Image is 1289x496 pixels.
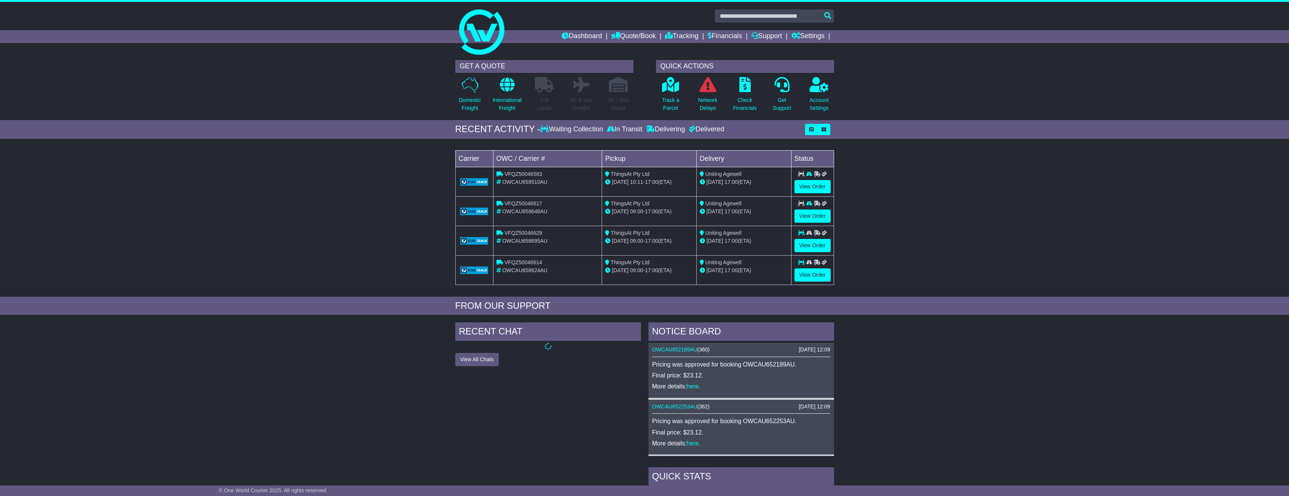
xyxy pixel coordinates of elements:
div: ( ) [652,404,830,410]
span: [DATE] [612,208,628,214]
p: Final price: $23.12. [652,429,830,436]
p: Track a Parcel [662,96,679,112]
div: (ETA) [700,237,788,245]
span: 362 [699,404,708,410]
span: 09:00 [630,208,643,214]
a: Settings [791,30,825,43]
a: Track aParcel [662,77,680,116]
span: 09:00 [630,238,643,244]
img: GetCarrierServiceLogo [460,208,489,215]
a: here [687,383,699,390]
a: Quote/Book [611,30,656,43]
td: Status [791,150,834,167]
a: GetSupport [772,77,791,116]
div: RECENT ACTIVITY - [455,124,541,135]
a: Support [751,30,782,43]
span: [DATE] [612,179,628,185]
div: (ETA) [700,266,788,274]
img: GetCarrierServiceLogo [460,178,489,186]
span: OWCAU658648AU [502,208,547,214]
span: 17:00 [725,208,738,214]
a: OWCAU652189AU [652,347,698,353]
span: © One World Courier 2025. All rights reserved. [219,487,328,493]
span: 17:00 [725,179,738,185]
span: 17:00 [725,267,738,273]
img: GetCarrierServiceLogo [460,266,489,274]
a: DomesticFreight [458,77,481,116]
div: In Transit [605,125,644,134]
span: 360 [699,347,708,353]
span: Uniting Agewell [705,200,742,206]
a: AccountSettings [809,77,829,116]
span: 17:00 [645,208,658,214]
span: [DATE] [612,267,628,273]
td: Pickup [602,150,697,167]
div: ( ) [652,347,830,353]
p: Check Financials [733,96,757,112]
p: Full Loads [535,96,554,112]
p: Air & Sea Freight [570,96,593,112]
span: 17:00 [645,179,658,185]
span: 17:00 [645,238,658,244]
span: VFQZ50046629 [504,230,542,236]
a: NetworkDelays [698,77,717,116]
span: [DATE] [707,208,723,214]
div: [DATE] 12:09 [799,347,830,353]
span: 17:00 [725,238,738,244]
span: [DATE] [707,179,723,185]
span: [DATE] [707,267,723,273]
span: VFQZ50046617 [504,200,542,206]
div: GET A QUOTE [455,60,633,73]
span: VFQZ50046614 [504,259,542,265]
div: - (ETA) [605,237,693,245]
div: (ETA) [700,178,788,186]
div: (ETA) [700,208,788,216]
div: - (ETA) [605,208,693,216]
p: Air / Sea Depot [608,96,629,112]
span: 17:00 [645,267,658,273]
a: Dashboard [562,30,602,43]
span: VFQZ50046583 [504,171,542,177]
a: here [687,440,699,447]
a: View Order [794,209,831,223]
p: International Freight [493,96,522,112]
span: ThingsAt Pty Ltd [611,230,650,236]
a: InternationalFreight [492,77,522,116]
span: Uniting Agewell [705,259,742,265]
span: ThingsAt Pty Ltd [611,200,650,206]
p: Network Delays [698,96,717,112]
span: ThingsAt Pty Ltd [611,259,650,265]
p: Final price: $23.12. [652,372,830,379]
div: NOTICE BOARD [648,322,834,343]
div: - (ETA) [605,266,693,274]
span: 10:11 [630,179,643,185]
a: Financials [708,30,742,43]
a: View Order [794,268,831,282]
div: Waiting Collection [540,125,605,134]
p: Get Support [773,96,791,112]
div: Delivered [687,125,724,134]
td: Delivery [696,150,791,167]
img: GetCarrierServiceLogo [460,237,489,245]
p: Account Settings [810,96,829,112]
span: [DATE] [612,238,628,244]
a: CheckFinancials [733,77,757,116]
a: View Order [794,180,831,193]
span: OWCAU658695AU [502,238,547,244]
p: Pricing was approved for booking OWCAU652253AU. [652,417,830,425]
span: ThingsAt Pty Ltd [611,171,650,177]
p: Domestic Freight [459,96,481,112]
span: OWCAU658624AU [502,267,547,273]
a: View Order [794,239,831,252]
span: Uniting Agewell [705,171,742,177]
button: View All Chats [455,353,499,366]
p: More details: . [652,383,830,390]
td: Carrier [455,150,493,167]
div: [DATE] 12:09 [799,404,830,410]
span: 09:00 [630,267,643,273]
span: [DATE] [707,238,723,244]
p: More details: . [652,440,830,447]
div: - (ETA) [605,178,693,186]
a: Tracking [665,30,698,43]
a: OWCAU652253AU [652,404,698,410]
